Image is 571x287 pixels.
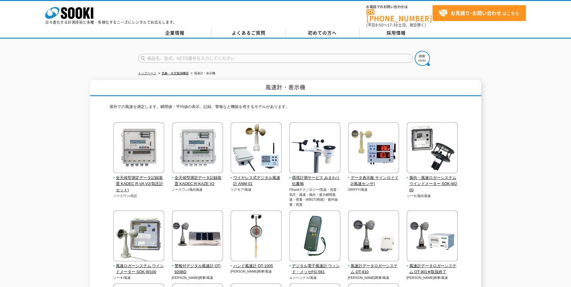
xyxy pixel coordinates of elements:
[348,169,399,187] a: データ表示板 サインロイド2(風速センサ)
[407,175,458,193] span: 風向・風速ロガーシステム ウインドメーター SOK-W200
[110,104,462,113] p: 屋外での風速を測定します。瞬間値・平均値の表示、記録、警報など機能を有するモデルがあります。
[387,22,398,28] span: 17:30
[407,263,458,276] span: 風速計データロガーシステム OT-901※取扱終了
[366,22,426,28] span: (平日 ～ 土日、祝日除く)
[231,210,282,263] img: ハンド風速計 OT-1005
[172,257,223,275] a: 警報付デジタル風速計 OT-920BD
[289,210,340,263] img: デジタル電子風速計 ウィンド・メッセFG-561
[375,22,384,28] span: 8:50
[90,80,481,96] h1: 風速計・表示機
[172,169,223,187] a: 全天候型測定データ記録装置 KADEC-R-KAZE V2
[231,187,282,192] p: ツクモア/風速
[407,210,458,263] img: 風速計データロガーシステム OT-901※取扱終了
[172,210,223,263] img: 警報付デジタル風速計 OT-920BD
[366,5,433,9] span: お電話でのお問い合わせは
[348,175,399,187] span: データ表示板 サインロイド2(風速センサ)
[366,9,433,22] a: [PHONE_NUMBER]
[439,9,519,18] span: はこちら
[348,187,399,192] p: GRIFFY/風速
[138,72,156,75] a: トップページ
[113,122,164,175] img: 全天候型測定データ記録装置 KADEC R-VA V2(気圧計セット)
[348,122,399,175] img: データ表示板 サインロイド2(風速センサ)
[113,169,165,193] a: 全天候型測定データ記録装置 KADEC R-VA V2(気圧計セット)
[45,20,177,24] p: 日々進化する計測技術と多種・多様化するニーズにレンタルでお応えします。
[231,263,282,269] span: ハンド風速計 OT-1005
[231,169,282,187] a: ワイヤレス式デジタル風速計 ANM-01
[231,269,282,274] p: [PERSON_NAME]商事/風速
[212,29,286,38] a: よくあるご質問
[451,9,501,17] strong: お見積り･お問い合わせ
[113,263,165,276] span: 風速ロガーシステム ウインドメーター SOK-W100
[289,175,341,187] span: 環境計測サービス みまわり伝書鳩
[113,275,165,280] p: ソーキ/風速
[172,175,223,187] span: 全天候型測定データ記録装置 KADEC-R-KAZE V2
[113,210,164,263] img: 風速ロガーシステム ウインドメーター SOK-W100
[289,122,340,175] img: 環境計測サービス みまわり伝書鳩
[407,169,458,193] a: 風向・風速ロガーシステム ウインドメーター SOK-W200
[231,257,282,269] a: ハンド風速計 OT-1005
[138,29,212,38] a: 企業情報
[162,72,189,75] a: 気象・水文観測機器
[289,257,341,275] a: デジタル電子風速計 ウィンド・メッセFG-561
[190,70,215,77] li: 風速計・表示機
[415,51,430,66] img: btn_search.png
[172,263,223,276] span: 警報付デジタル風速計 OT-920BD
[407,193,458,199] p: ソーキ/風向風速
[113,193,165,199] p: ノースワン/気圧
[407,275,458,280] p: [PERSON_NAME]商事/風速
[172,122,223,175] img: 全天候型測定データ記録装置 KADEC-R-KAZE V2
[433,5,526,21] a: お見積り･お問い合わせはこちら
[289,187,341,207] p: ITbookテクノロジー/気温・湿度・気圧・風速・風向・最大瞬間風速・雨量・WBGT(簡易)・紫外線量・照度
[407,257,458,275] a: 風速計データロガーシステム OT-901※取扱終了
[289,275,341,280] p: エンペックス/風速
[172,187,223,192] p: ノースワン/風向風速
[348,257,399,275] a: 風速計データロガーシステム OT-910
[348,210,399,263] img: 風速計データロガーシステム OT-910
[359,29,433,38] a: 採用情報
[231,122,282,175] img: ワイヤレス式デジタル風速計 ANM-01
[113,257,165,275] a: 風速ロガーシステム ウインドメーター SOK-W100
[286,29,359,38] a: 初めての方へ
[407,122,458,175] img: 風向・風速ロガーシステム ウインドメーター SOK-W200
[308,29,337,36] span: 初めての方へ
[231,175,282,187] span: ワイヤレス式デジタル風速計 ANM-01
[113,175,165,193] span: 全天候型測定データ記録装置 KADEC R-VA V2(気圧計セット)
[289,263,341,276] span: デジタル電子風速計 ウィンド・メッセFG-561
[289,169,341,187] a: 環境計測サービス みまわり伝書鳩
[172,275,223,280] p: [PERSON_NAME]商事/風速
[138,54,413,63] input: 商品名、型式、NETIS番号を入力してください
[348,263,399,276] span: 風速計データロガーシステム OT-910
[348,275,399,280] p: [PERSON_NAME]商事/風速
